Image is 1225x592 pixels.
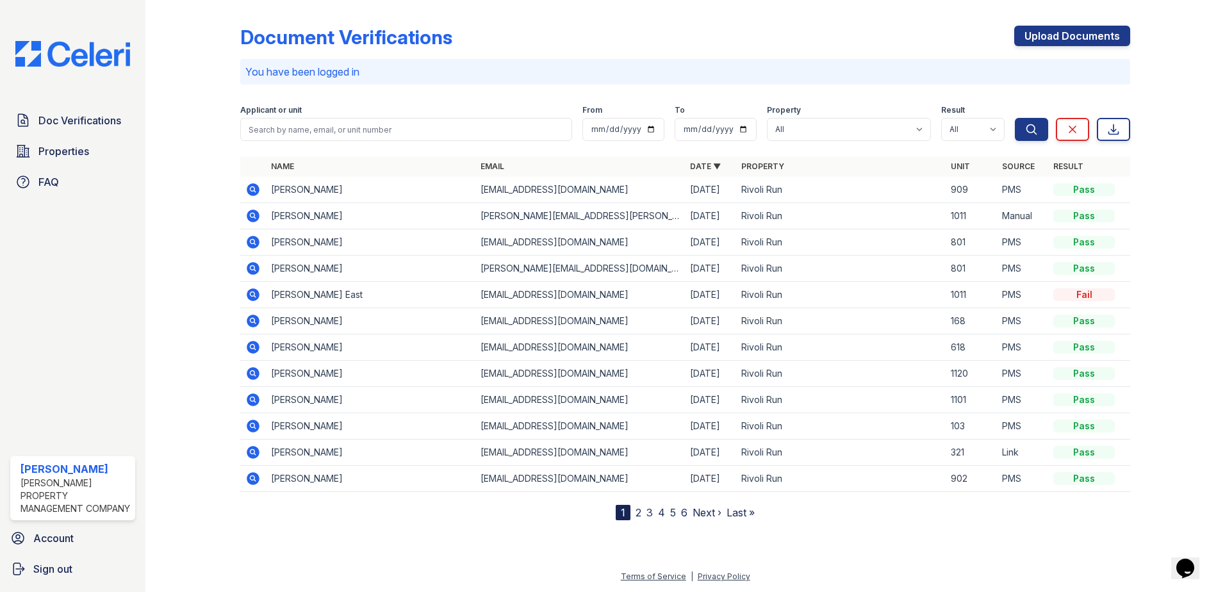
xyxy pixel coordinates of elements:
a: Source [1002,161,1035,171]
td: Rivoli Run [736,177,946,203]
div: [PERSON_NAME] [21,461,130,477]
div: Document Verifications [240,26,452,49]
td: PMS [997,466,1048,492]
a: 5 [670,506,676,519]
td: [PERSON_NAME] [266,229,475,256]
a: Date ▼ [690,161,721,171]
td: 1120 [946,361,997,387]
td: [PERSON_NAME] [266,387,475,413]
a: Property [741,161,784,171]
a: Result [1053,161,1083,171]
p: You have been logged in [245,64,1125,79]
td: [DATE] [685,387,736,413]
a: Upload Documents [1014,26,1130,46]
td: Rivoli Run [736,256,946,282]
td: 801 [946,229,997,256]
td: [EMAIL_ADDRESS][DOMAIN_NAME] [475,229,685,256]
td: Rivoli Run [736,282,946,308]
span: Properties [38,144,89,159]
a: Last » [727,506,755,519]
td: 618 [946,334,997,361]
div: Fail [1053,288,1115,301]
a: Properties [10,138,135,164]
td: Rivoli Run [736,466,946,492]
td: [PERSON_NAME] [266,334,475,361]
div: Pass [1053,236,1115,249]
div: Pass [1053,420,1115,432]
td: Rivoli Run [736,229,946,256]
div: Pass [1053,367,1115,380]
span: Sign out [33,561,72,577]
a: 4 [658,506,665,519]
td: [EMAIL_ADDRESS][DOMAIN_NAME] [475,413,685,440]
td: [EMAIL_ADDRESS][DOMAIN_NAME] [475,177,685,203]
td: [PERSON_NAME] [266,466,475,492]
td: [EMAIL_ADDRESS][DOMAIN_NAME] [475,361,685,387]
td: [DATE] [685,413,736,440]
div: Pass [1053,446,1115,459]
div: Pass [1053,262,1115,275]
td: 103 [946,413,997,440]
td: Rivoli Run [736,203,946,229]
td: 801 [946,256,997,282]
label: Applicant or unit [240,105,302,115]
td: Rivoli Run [736,308,946,334]
td: 902 [946,466,997,492]
td: [EMAIL_ADDRESS][DOMAIN_NAME] [475,334,685,361]
div: Pass [1053,183,1115,196]
div: 1 [616,505,630,520]
td: PMS [997,282,1048,308]
a: 3 [646,506,653,519]
td: [PERSON_NAME] [266,256,475,282]
a: Unit [951,161,970,171]
input: Search by name, email, or unit number [240,118,572,141]
a: Sign out [5,556,140,582]
td: Rivoli Run [736,361,946,387]
td: [EMAIL_ADDRESS][DOMAIN_NAME] [475,440,685,466]
span: Doc Verifications [38,113,121,128]
a: Privacy Policy [698,571,750,581]
td: 1011 [946,282,997,308]
td: [PERSON_NAME] [266,177,475,203]
td: 321 [946,440,997,466]
td: Manual [997,203,1048,229]
div: Pass [1053,210,1115,222]
td: 1101 [946,387,997,413]
td: Rivoli Run [736,334,946,361]
a: 6 [681,506,687,519]
td: [DATE] [685,282,736,308]
label: To [675,105,685,115]
td: [DATE] [685,308,736,334]
td: [DATE] [685,256,736,282]
td: 909 [946,177,997,203]
label: Property [767,105,801,115]
a: Doc Verifications [10,108,135,133]
a: Email [481,161,504,171]
label: Result [941,105,965,115]
td: [PERSON_NAME][EMAIL_ADDRESS][DOMAIN_NAME] [475,256,685,282]
td: PMS [997,308,1048,334]
td: [PERSON_NAME] East [266,282,475,308]
td: [DATE] [685,440,736,466]
td: 168 [946,308,997,334]
td: [PERSON_NAME] [266,203,475,229]
a: Terms of Service [621,571,686,581]
td: PMS [997,387,1048,413]
iframe: chat widget [1171,541,1212,579]
div: [PERSON_NAME] Property Management Company [21,477,130,515]
td: [DATE] [685,203,736,229]
div: Pass [1053,341,1115,354]
span: FAQ [38,174,59,190]
td: [EMAIL_ADDRESS][DOMAIN_NAME] [475,282,685,308]
td: [DATE] [685,334,736,361]
td: 1011 [946,203,997,229]
td: PMS [997,361,1048,387]
td: PMS [997,334,1048,361]
td: Link [997,440,1048,466]
div: Pass [1053,315,1115,327]
img: CE_Logo_Blue-a8612792a0a2168367f1c8372b55b34899dd931a85d93a1a3d3e32e68fde9ad4.png [5,41,140,67]
td: Rivoli Run [736,440,946,466]
td: [DATE] [685,229,736,256]
td: PMS [997,413,1048,440]
td: [EMAIL_ADDRESS][DOMAIN_NAME] [475,308,685,334]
